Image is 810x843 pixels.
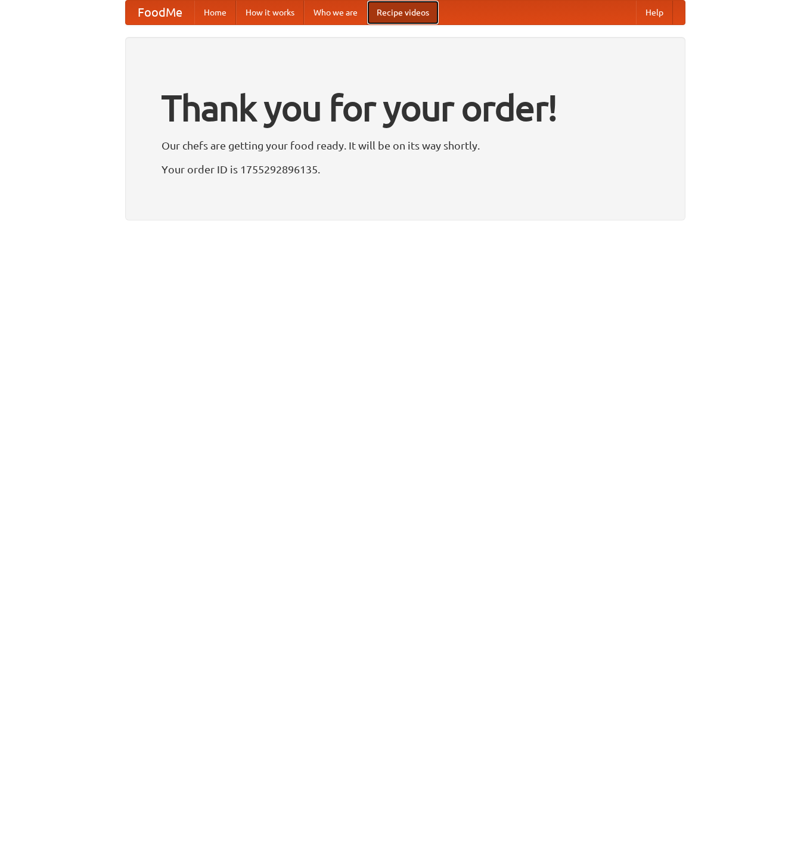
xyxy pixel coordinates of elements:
[162,79,649,136] h1: Thank you for your order!
[236,1,304,24] a: How it works
[367,1,439,24] a: Recipe videos
[304,1,367,24] a: Who we are
[162,136,649,154] p: Our chefs are getting your food ready. It will be on its way shortly.
[194,1,236,24] a: Home
[126,1,194,24] a: FoodMe
[162,160,649,178] p: Your order ID is 1755292896135.
[636,1,673,24] a: Help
